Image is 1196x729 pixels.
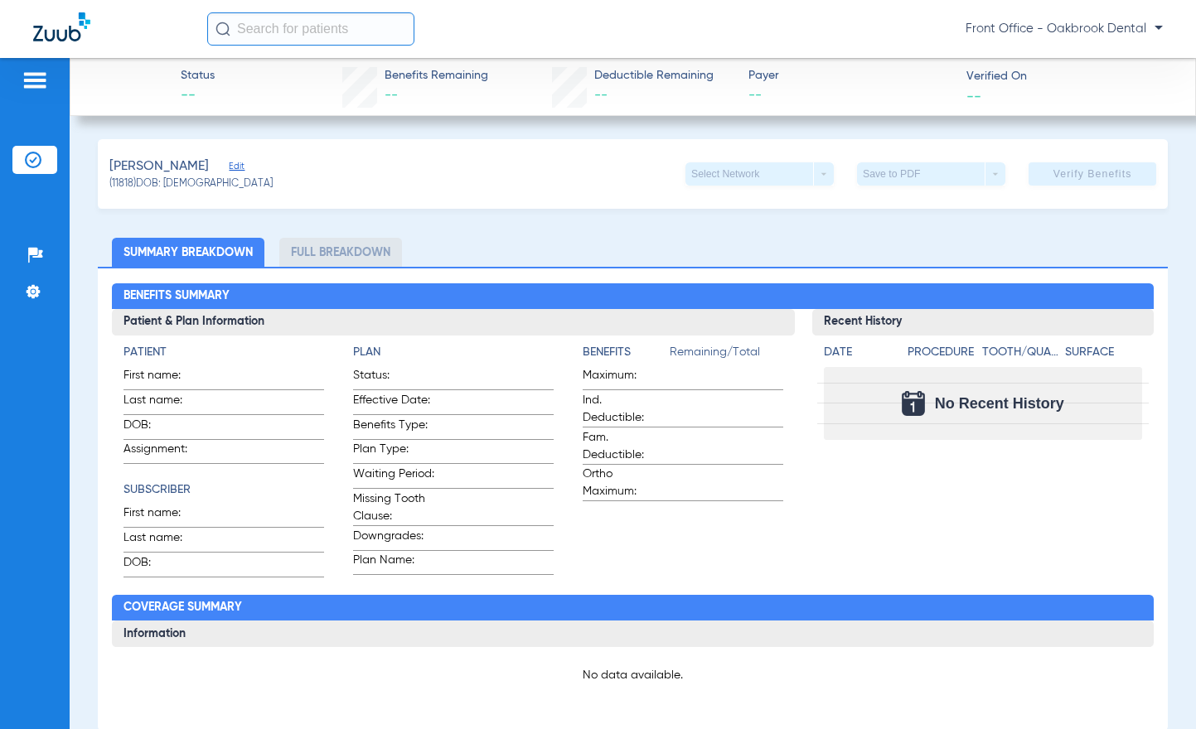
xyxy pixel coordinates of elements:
[123,441,205,463] span: Assignment:
[123,481,324,499] h4: Subscriber
[902,391,925,416] img: Calendar
[594,67,714,84] span: Deductible Remaining
[181,85,215,106] span: --
[229,161,244,176] span: Edit
[966,68,1169,85] span: Verified On
[353,344,554,361] h4: Plan
[982,344,1059,361] h4: Tooth/Quad
[22,70,48,90] img: hamburger-icon
[583,344,670,361] h4: Benefits
[123,344,324,361] h4: Patient
[748,85,951,106] span: --
[982,344,1059,367] app-breakdown-title: Tooth/Quad
[1065,344,1142,367] app-breakdown-title: Surface
[353,367,434,389] span: Status:
[353,528,434,550] span: Downgrades:
[385,67,488,84] span: Benefits Remaining
[824,344,893,367] app-breakdown-title: Date
[966,21,1163,37] span: Front Office - Oakbrook Dental
[748,67,951,84] span: Payer
[1065,344,1142,361] h4: Surface
[123,529,205,552] span: Last name:
[583,429,664,464] span: Fam. Deductible:
[33,12,90,41] img: Zuub Logo
[123,505,205,527] span: First name:
[583,466,664,500] span: Ortho Maximum:
[123,367,205,389] span: First name:
[109,177,273,192] span: (11818) DOB: [DEMOGRAPHIC_DATA]
[966,87,981,104] span: --
[1113,649,1196,729] iframe: Chat Widget
[109,157,209,177] span: [PERSON_NAME]
[353,466,434,488] span: Waiting Period:
[908,344,976,367] app-breakdown-title: Procedure
[583,344,670,367] app-breakdown-title: Benefits
[181,67,215,84] span: Status
[353,552,434,574] span: Plan Name:
[353,392,434,414] span: Effective Date:
[112,283,1153,310] h2: Benefits Summary
[385,89,398,102] span: --
[594,89,608,102] span: --
[112,238,264,267] li: Summary Breakdown
[279,238,402,267] li: Full Breakdown
[583,367,664,389] span: Maximum:
[112,595,1153,621] h2: Coverage Summary
[123,392,205,414] span: Last name:
[123,417,205,439] span: DOB:
[824,344,893,361] h4: Date
[112,309,794,336] h3: Patient & Plan Information
[812,309,1154,336] h3: Recent History
[353,490,434,525] span: Missing Tooth Clause:
[353,417,434,439] span: Benefits Type:
[207,12,414,46] input: Search for patients
[353,441,434,463] span: Plan Type:
[215,22,230,36] img: Search Icon
[123,554,205,577] span: DOB:
[123,667,1141,683] p: No data available.
[112,620,1153,647] h3: Information
[935,395,1064,412] span: No Recent History
[670,344,783,367] span: Remaining/Total
[583,392,664,427] span: Ind. Deductible:
[908,344,976,361] h4: Procedure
